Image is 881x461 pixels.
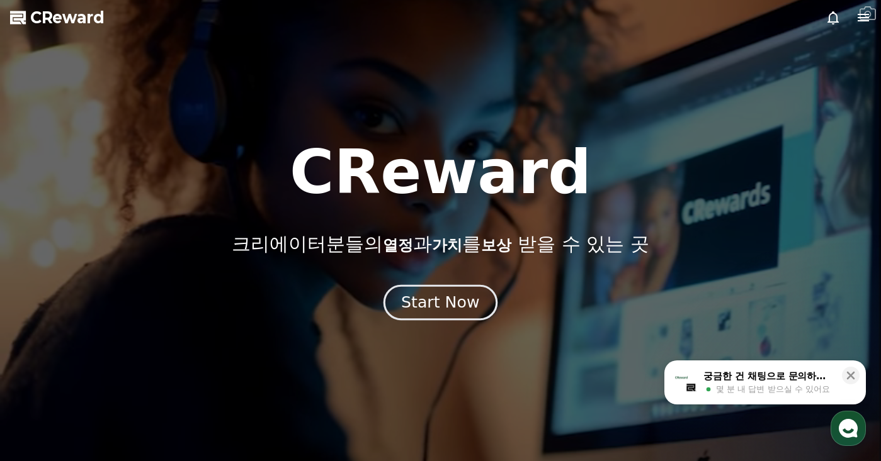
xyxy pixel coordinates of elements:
a: Start Now [386,298,495,310]
span: 대화 [115,376,130,386]
a: CReward [10,8,105,28]
span: 가치 [432,236,462,254]
span: CReward [30,8,105,28]
a: 홈 [4,357,83,388]
h1: CReward [290,142,591,203]
span: 열정 [383,236,413,254]
button: Start Now [384,284,497,320]
span: 홈 [40,375,47,386]
p: 크리에이터분들의 과 를 받을 수 있는 곳 [232,233,649,255]
a: 대화 [83,357,162,388]
span: 설정 [195,375,210,386]
a: 설정 [162,357,242,388]
div: Start Now [401,292,479,313]
span: 보상 [481,236,511,254]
